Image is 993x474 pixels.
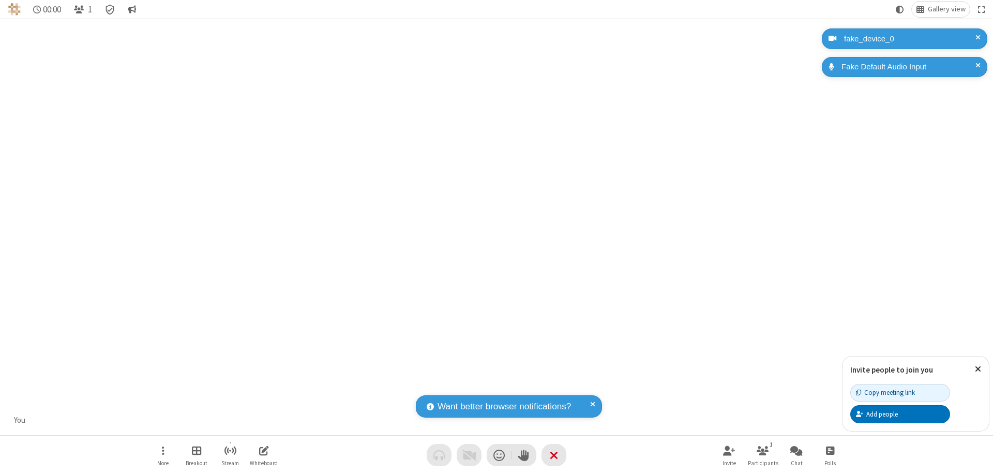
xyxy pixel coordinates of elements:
[181,440,212,470] button: Manage Breakout Rooms
[838,61,980,73] div: Fake Default Audio Input
[487,444,511,466] button: Send a reaction
[10,414,29,426] div: You
[511,444,536,466] button: Raise hand
[747,440,778,470] button: Open participant list
[723,460,736,466] span: Invite
[714,440,745,470] button: Invite participants (⌘+Shift+I)
[840,33,980,45] div: fake_device_0
[250,460,278,466] span: Whiteboard
[850,405,950,423] button: Add people
[186,460,207,466] span: Breakout
[892,2,908,17] button: Using system theme
[974,2,989,17] button: Fullscreen
[541,444,566,466] button: End or leave meeting
[157,460,169,466] span: More
[438,400,571,413] span: Want better browser notifications?
[824,460,836,466] span: Polls
[8,3,21,16] img: QA Selenium DO NOT DELETE OR CHANGE
[147,440,178,470] button: Open menu
[912,2,970,17] button: Change layout
[850,384,950,402] button: Copy meeting link
[850,365,933,375] label: Invite people to join you
[967,357,989,382] button: Close popover
[248,440,279,470] button: Open shared whiteboard
[457,444,482,466] button: Video
[221,460,239,466] span: Stream
[856,388,915,397] div: Copy meeting link
[767,440,776,449] div: 1
[69,2,96,17] button: Open participant list
[791,460,803,466] span: Chat
[748,460,778,466] span: Participants
[815,440,846,470] button: Open poll
[781,440,812,470] button: Open chat
[29,2,66,17] div: Timer
[43,5,61,14] span: 00:00
[928,5,966,13] span: Gallery view
[124,2,140,17] button: Conversation
[88,5,92,14] span: 1
[215,440,246,470] button: Start streaming
[427,444,452,466] button: Audio problem - check your Internet connection or call by phone
[100,2,120,17] div: Meeting details Encryption enabled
